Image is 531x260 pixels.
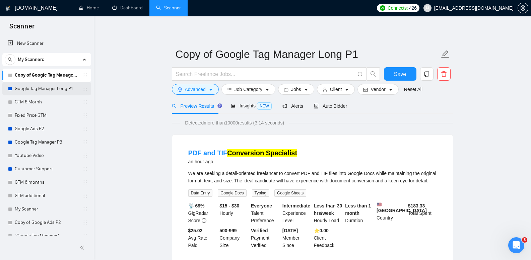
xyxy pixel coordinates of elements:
span: Insights [231,103,272,108]
a: Customer Support [15,162,78,176]
a: homeHome [79,5,99,11]
button: barsJob Categorycaret-down [221,84,275,95]
span: holder [82,113,88,118]
div: Country [375,202,407,224]
span: Connects: [388,4,408,12]
span: Client [330,86,342,93]
div: Duration [344,202,375,224]
div: Talent Preference [250,202,281,224]
span: holder [82,153,88,158]
a: Reset All [404,86,422,93]
button: folderJobscaret-down [278,84,314,95]
a: PDF and TIFConversion Specialist [188,149,297,157]
span: Detected more than 10000 results (3.14 seconds) [180,119,289,126]
img: 🇺🇸 [377,202,382,207]
span: copy [420,71,433,77]
span: Advanced [185,86,206,93]
span: caret-down [388,87,393,92]
mark: Conversion Specialist [227,149,297,157]
span: Google Docs [218,189,246,197]
b: 500-999 [219,228,237,233]
button: idcardVendorcaret-down [357,84,398,95]
div: Avg Rate Paid [187,227,218,249]
li: New Scanner [2,37,91,50]
span: user [323,87,327,92]
button: delete [437,67,451,81]
b: Intermediate [282,203,310,208]
span: holder [82,73,88,78]
div: Hourly Load [313,202,344,224]
b: Everyone [251,203,272,208]
span: caret-down [265,87,270,92]
span: holder [82,206,88,212]
div: GigRadar Score [187,202,218,224]
a: searchScanner [156,5,181,11]
b: $15 - $30 [219,203,239,208]
iframe: Intercom live chat [508,237,524,253]
b: 📡 69% [188,203,205,208]
a: New Scanner [8,37,86,50]
span: caret-down [304,87,309,92]
b: Verified [251,228,268,233]
a: GTM 6 Motnh [15,95,78,109]
a: setting [518,5,528,11]
span: caret-down [208,87,213,92]
div: an hour ago [188,158,297,166]
span: edit [441,50,450,59]
b: ⭐️ 0.00 [314,228,329,233]
a: "Google Tag Manager" [15,229,78,243]
span: Typing [252,189,269,197]
span: bars [227,87,232,92]
b: $ 183.33 [408,203,425,208]
span: Alerts [282,103,303,109]
span: Preview Results [172,103,220,109]
span: holder [82,166,88,172]
div: Total Spent [407,202,438,224]
a: Youtube Video [15,149,78,162]
span: holder [82,126,88,132]
a: GTM 6 months [15,176,78,189]
span: Google Sheets [274,189,306,197]
button: Save [384,67,416,81]
span: Job Category [235,86,262,93]
img: upwork-logo.png [380,5,385,11]
input: Scanner name... [176,46,440,63]
a: Fixed Price GTM [15,109,78,122]
a: Google Tag Manager P3 [15,136,78,149]
span: search [5,57,15,62]
div: Payment Verified [250,227,281,249]
a: Copy of Google Ads P2 [15,216,78,229]
b: Less than 30 hrs/week [314,203,342,216]
span: notification [282,104,287,108]
div: Company Size [218,227,250,249]
span: Save [394,70,406,78]
span: caret-down [344,87,349,92]
div: We are seeking a detail-oriented freelancer to convert PDF and TIF files into Google Docs while m... [188,170,437,184]
span: setting [178,87,182,92]
div: Member Since [281,227,313,249]
input: Search Freelance Jobs... [176,70,355,78]
a: Google Tag Manager Long P1 [15,82,78,95]
span: double-left [80,244,86,251]
a: GTM additional [15,189,78,202]
span: folder [284,87,288,92]
span: delete [438,71,450,77]
button: copy [420,67,434,81]
span: setting [518,5,528,11]
span: info-circle [202,218,206,223]
span: Vendor [371,86,385,93]
span: holder [82,233,88,239]
span: user [425,6,430,10]
span: Data Entry [188,189,213,197]
span: holder [82,193,88,198]
span: area-chart [231,103,236,108]
div: Client Feedback [313,227,344,249]
div: Tooltip anchor [217,103,223,109]
span: Jobs [291,86,301,93]
div: Experience Level [281,202,313,224]
a: dashboardDashboard [112,5,143,11]
span: NEW [257,102,272,110]
span: Scanner [4,21,40,35]
span: search [172,104,177,108]
a: Copy of Google Tag Manager Long P1 [15,69,78,82]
